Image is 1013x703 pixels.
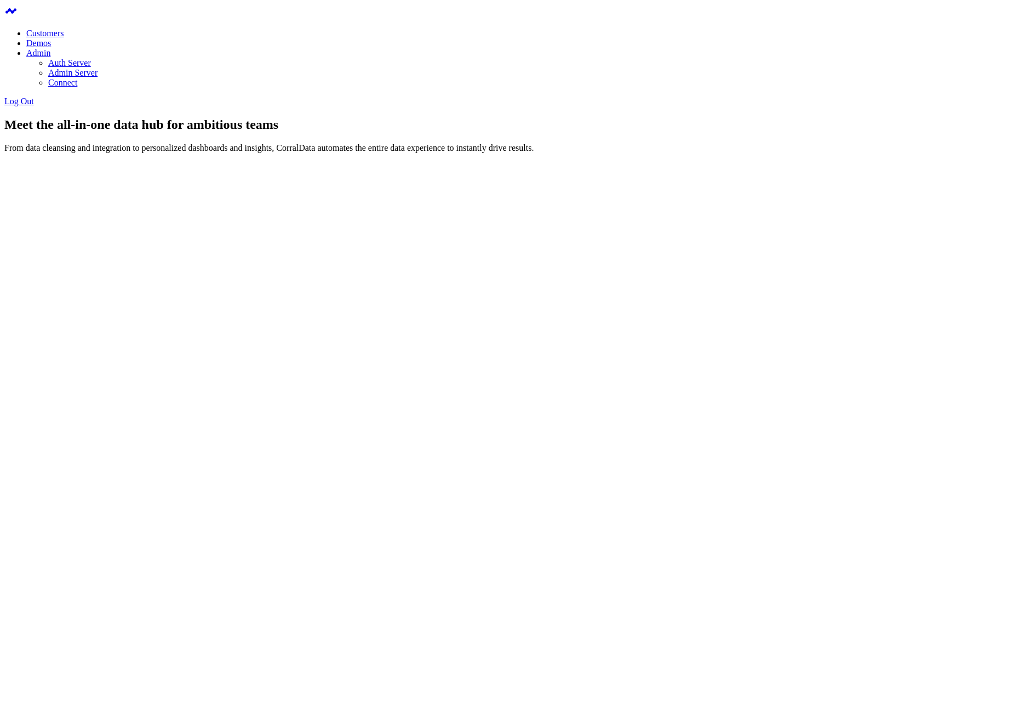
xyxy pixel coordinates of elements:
a: Auth Server [48,58,91,67]
a: Admin Server [48,68,98,77]
a: Log Out [4,97,34,106]
a: Connect [48,78,77,87]
a: Admin [26,48,50,58]
a: Customers [26,29,64,38]
h1: Meet the all-in-one data hub for ambitious teams [4,117,1009,132]
p: From data cleansing and integration to personalized dashboards and insights, CorralData automates... [4,143,1009,153]
a: Demos [26,38,51,48]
